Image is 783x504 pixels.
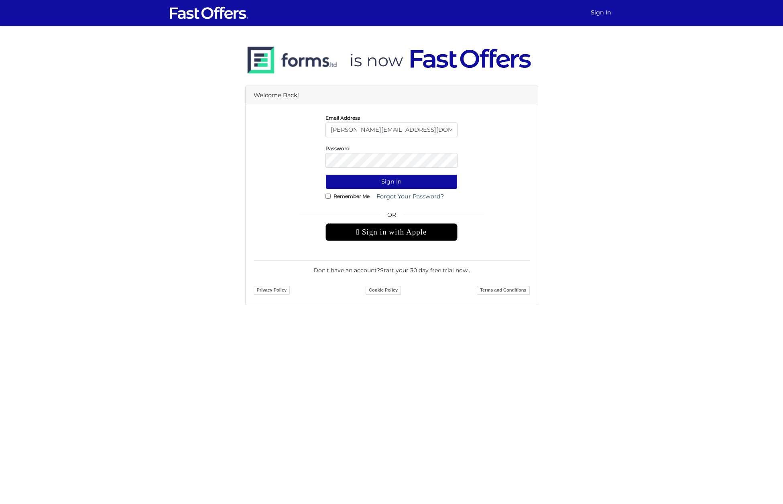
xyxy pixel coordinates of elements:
[588,5,614,20] a: Sign In
[325,147,350,149] label: Password
[334,195,370,197] label: Remember Me
[325,117,360,119] label: Email Address
[477,286,529,295] a: Terms and Conditions
[246,86,538,105] div: Welcome Back!
[254,260,530,275] div: Don't have an account? .
[325,122,458,137] input: E-Mail
[325,210,458,223] span: OR
[380,267,469,274] a: Start your 30 day free trial now.
[371,189,449,204] a: Forgot Your Password?
[254,286,290,295] a: Privacy Policy
[325,174,458,189] button: Sign In
[366,286,401,295] a: Cookie Policy
[325,223,458,241] div: Sign in with Apple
